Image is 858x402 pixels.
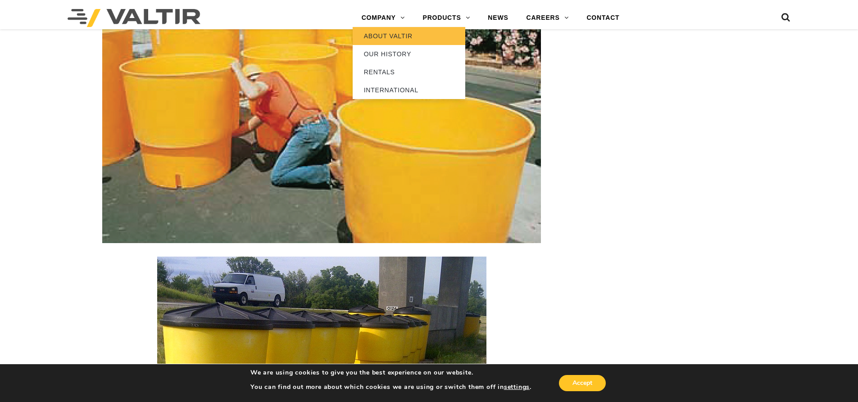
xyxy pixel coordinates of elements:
a: COMPANY [353,9,414,27]
a: NEWS [479,9,517,27]
p: You can find out more about which cookies we are using or switch them off in . [250,383,531,391]
a: CONTACT [577,9,628,27]
a: INTERNATIONAL [353,81,465,99]
button: Accept [559,375,606,391]
a: PRODUCTS [414,9,479,27]
a: ABOUT VALTIR [353,27,465,45]
button: settings [504,383,530,391]
a: CAREERS [518,9,578,27]
p: We are using cookies to give you the best experience on our website. [250,369,531,377]
a: RENTALS [353,63,465,81]
img: Valtir [68,9,200,27]
a: OUR HISTORY [353,45,465,63]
